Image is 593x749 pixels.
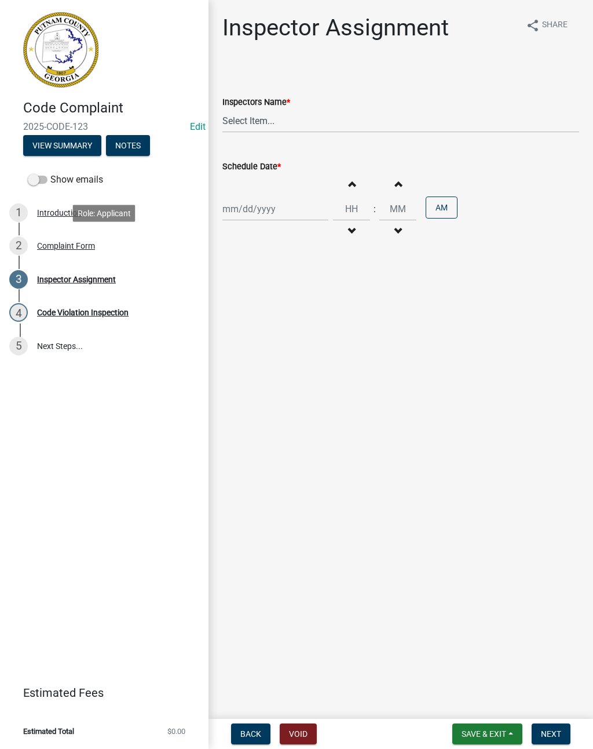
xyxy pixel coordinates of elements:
[9,270,28,289] div: 3
[23,141,101,151] wm-modal-confirm: Summary
[222,163,281,171] label: Schedule Date
[23,12,98,88] img: Putnam County, Georgia
[23,728,74,735] span: Estimated Total
[517,14,577,37] button: shareShare
[222,197,328,221] input: mm/dd/yyyy
[379,197,416,221] input: Minutes
[9,681,190,704] a: Estimated Fees
[222,99,290,107] label: Inspectors Name
[333,197,370,221] input: Hours
[462,729,506,739] span: Save & Exit
[280,723,317,744] button: Void
[9,203,28,222] div: 1
[37,308,129,317] div: Code Violation Inspection
[526,19,540,32] i: share
[167,728,185,735] span: $0.00
[222,14,449,42] h1: Inspector Assignment
[9,337,28,355] div: 5
[541,729,561,739] span: Next
[106,141,150,151] wm-modal-confirm: Notes
[370,202,379,216] div: :
[190,121,206,132] a: Edit
[231,723,270,744] button: Back
[240,729,261,739] span: Back
[23,135,101,156] button: View Summary
[542,19,568,32] span: Share
[106,135,150,156] button: Notes
[9,303,28,322] div: 4
[452,723,522,744] button: Save & Exit
[37,242,95,250] div: Complaint Form
[37,209,82,217] div: Introduction
[23,121,185,132] span: 2025-CODE-123
[73,205,136,221] div: Role: Applicant
[426,197,457,219] button: AM
[37,275,116,283] div: Inspector Assignment
[9,237,28,255] div: 2
[190,121,206,132] wm-modal-confirm: Edit Application Number
[28,173,103,187] label: Show emails
[23,100,199,117] h4: Code Complaint
[532,723,570,744] button: Next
